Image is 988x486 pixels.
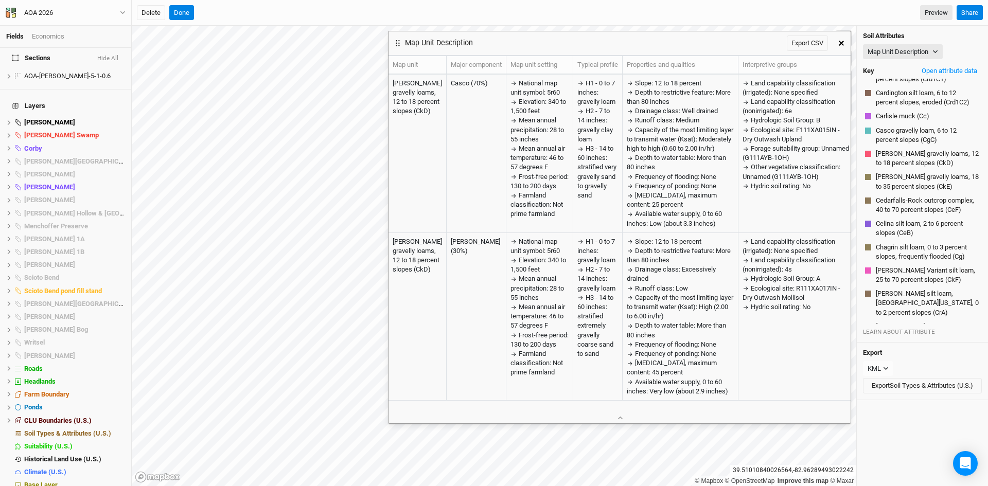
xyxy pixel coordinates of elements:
button: Cardington silt loam, 6 to 12 percent slopes, eroded (Crd1C2) [875,88,980,107]
div: Writsel [24,338,125,347]
span: Climate (U.S.) [24,468,66,476]
button: [PERSON_NAME] Variant silt loam, 25 to 70 percent slopes (CkF) [875,265,980,285]
span: [PERSON_NAME] [24,118,75,126]
button: Celina silt loam, 2 to 6 percent slopes (CeB) [875,219,980,238]
div: Farm Boundary [24,390,125,399]
span: [PERSON_NAME][GEOGRAPHIC_DATA] [24,300,140,308]
span: [PERSON_NAME] [24,352,75,359]
span: AOA-[PERSON_NAME]-5-1-0.6 [24,72,111,80]
div: Darby Oaks [24,170,125,178]
canvas: Map [132,26,856,486]
span: Suitability (U.S.) [24,442,73,450]
div: Hintz Hollow & Stone Canyon [24,209,125,218]
span: [PERSON_NAME] Hollow & [GEOGRAPHIC_DATA] [24,209,170,217]
div: Poston 1B [24,248,125,256]
span: Historical Land Use (U.S.) [24,455,101,463]
span: [PERSON_NAME] [24,261,75,268]
div: LEARN ABOUT ATTRIBUTE [863,328,982,336]
span: Roads [24,365,43,372]
span: [PERSON_NAME] 1B [24,248,84,256]
span: [PERSON_NAME] [24,313,75,320]
div: Roads [24,365,125,373]
div: AOA 2026 [24,8,53,18]
div: Adelphi Moraine [24,118,125,127]
span: [PERSON_NAME][GEOGRAPHIC_DATA] [24,157,140,165]
div: Climate (U.S.) [24,468,125,476]
span: [PERSON_NAME] Bog [24,326,88,333]
span: Scioto Bend pond fill stand [24,287,102,295]
a: Mapbox [695,477,723,484]
span: [PERSON_NAME] [24,196,75,204]
button: Carlisle muck (Cc) [875,111,930,121]
div: Headlands [24,377,125,386]
div: Cackley Swamp [24,131,125,139]
a: Improve this map [778,477,828,484]
div: Riddle [24,261,125,269]
span: CLU Boundaries (U.S.) [24,417,92,424]
span: [PERSON_NAME] [24,183,75,191]
button: Chagrin silt loam, 0 to 3 percent slopes, frequently flooded (Cg) [875,242,980,262]
span: Ponds [24,403,43,411]
div: Historical Land Use (U.S.) [24,455,125,463]
div: AOA-Wylie Ridge-5-1-0.6 [24,72,125,80]
span: Scioto Bend [24,274,59,281]
button: Hide All [97,55,119,62]
button: [PERSON_NAME] gravelly loams, 12 to 18 percent slopes (CkD) [875,149,980,168]
div: Wylie Ridge [24,352,125,360]
button: [PERSON_NAME] silt loam, [GEOGRAPHIC_DATA][US_STATE], 0 to 2 percent slopes (CrA) [875,289,980,318]
button: Map Unit Description [863,44,943,60]
button: Share [957,5,983,21]
button: [PERSON_NAME] gravelly loams, 18 to 35 percent slopes (CkE) [875,172,980,191]
span: [PERSON_NAME] [24,170,75,178]
span: Soil Types & Attributes (U.S.) [24,429,111,437]
a: Maxar [830,477,854,484]
div: Darby Lakes Preserve [24,157,125,166]
span: [PERSON_NAME] 1A [24,235,85,243]
h4: Soil Attributes [863,32,982,40]
button: Delete [137,5,165,21]
a: OpenStreetMap [725,477,775,484]
div: CLU Boundaries (U.S.) [24,417,125,425]
span: Writsel [24,338,45,346]
span: Sections [12,54,50,62]
button: KML [863,361,893,376]
a: Mapbox logo [135,471,180,483]
a: Preview [920,5,952,21]
button: Cedarfalls-Rock outcrop complex, 40 to 70 percent slopes (CeF) [875,195,980,215]
div: Soil Types & Attributes (U.S.) [24,429,125,438]
h4: Export [863,349,982,357]
button: AOA 2026 [5,7,126,19]
button: ExportSoil Types & Attributes (U.S.) [863,378,982,393]
div: Genevieve Jones [24,196,125,204]
div: Scioto Bend pond fill stand [24,287,125,295]
div: Elick [24,183,125,191]
div: Ponds [24,403,125,411]
h4: Key [863,67,874,75]
button: Open attribute data [917,63,982,79]
div: Stevens [24,313,125,321]
span: [PERSON_NAME] Swamp [24,131,99,139]
span: Farm Boundary [24,390,69,398]
div: Menchoffer Preserve [24,222,125,230]
span: Headlands [24,377,56,385]
div: Corby [24,145,125,153]
div: Scioto Bend [24,274,125,282]
button: Casco gravelly loam, 6 to 12 percent slopes (CgC) [875,125,980,145]
div: 39.51010840026564 , -82.96289493022242 [730,465,856,476]
div: Open Intercom Messenger [953,451,978,476]
span: Corby [24,145,42,152]
div: Economics [32,32,64,41]
button: [PERSON_NAME] silt loam, [GEOGRAPHIC_DATA][US_STATE], 2 to 6 percent slopes (CrB) [875,321,980,351]
h4: Layers [6,96,125,116]
div: Utzinger Bog [24,326,125,334]
div: KML [868,364,881,374]
div: Scott Creek Falls [24,300,125,308]
button: Done [169,5,194,21]
div: Suitability (U.S.) [24,442,125,451]
a: Fields [6,32,24,40]
div: Poston 1A [24,235,125,243]
span: Menchoffer Preserve [24,222,88,230]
